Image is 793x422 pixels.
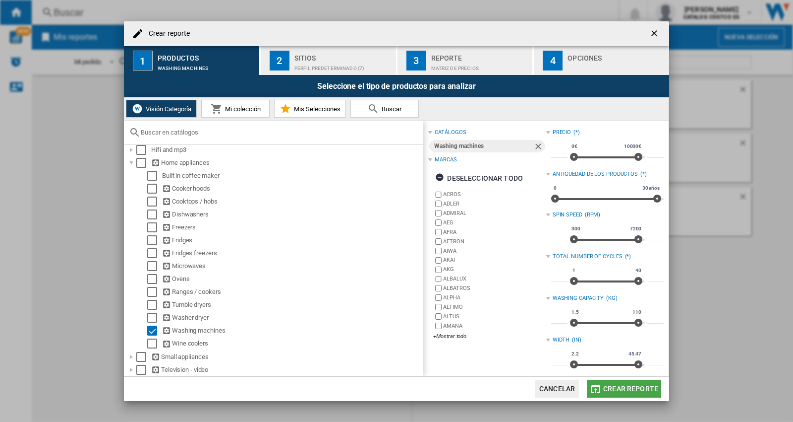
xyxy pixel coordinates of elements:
div: 3 [406,51,426,70]
span: Mis Selecciones [291,105,340,113]
md-checkbox: Select [136,158,151,168]
div: Reporte [431,50,529,61]
div: Cooker hoods [162,184,422,194]
button: Crear reporte [587,380,661,398]
div: catálogos [435,129,466,137]
input: brand.name [435,248,442,254]
label: AFRA [443,228,546,236]
label: AFTRON [443,238,546,245]
button: Mi colección [201,100,270,118]
div: Precio [553,129,571,137]
div: Freezers [162,222,422,232]
div: Seleccione el tipo de productos para analizar [124,75,669,97]
button: Mis Selecciones [274,100,346,118]
div: SPIN SPEED [553,211,582,219]
div: Ovens [162,274,422,284]
md-checkbox: Select [136,352,151,362]
h4: Crear reporte [144,29,190,39]
div: 2 [270,51,289,70]
span: 1.5 [570,308,580,316]
label: ALPHA [443,294,546,301]
span: Mi colección [223,105,261,113]
md-checkbox: Select [147,171,162,181]
div: Washing machines [158,61,255,71]
span: 0 [552,184,558,192]
button: Buscar [350,100,419,118]
div: Matriz de precios [431,61,529,71]
div: Hifi and mp3 [151,145,422,155]
div: Television - video [151,365,422,375]
div: Microwaves [162,261,422,271]
span: 7200 [628,225,643,233]
label: AMANA [443,322,546,330]
span: Crear reporte [603,385,658,393]
md-checkbox: Select [147,248,162,258]
span: 2.2 [570,350,580,358]
div: Cooktops / hobs [162,197,422,207]
input: brand.name [435,267,442,273]
label: AKAI [443,256,546,264]
input: brand.name [435,192,442,198]
div: Sitios [294,50,392,61]
md-checkbox: Select [147,235,162,245]
md-checkbox: Select [147,197,162,207]
button: getI18NText('BUTTONS.CLOSE_DIALOG') [645,24,665,44]
div: WIDTH [553,336,570,344]
label: ADLER [443,200,546,208]
span: 110 [631,308,643,316]
input: Buscar en catálogos [141,129,418,136]
md-checkbox: Select [147,184,162,194]
div: Opciones [567,50,665,61]
ng-md-icon: getI18NText('BUTTONS.CLOSE_DIALOG') [649,28,661,40]
div: (RPM) [585,211,664,219]
div: Small appliances [151,352,422,362]
label: AIWA [443,247,546,255]
div: 4 [543,51,563,70]
div: Washing machines [434,140,533,152]
label: ALBALUX [443,275,546,282]
input: brand.name [435,304,442,310]
div: Fridges [162,235,422,245]
input: brand.name [435,285,442,291]
md-checkbox: Select [147,222,162,232]
span: 10000€ [623,142,643,150]
div: Wine coolers [162,339,422,349]
input: brand.name [435,313,442,320]
div: (KG) [606,294,664,302]
input: brand.name [435,201,442,207]
div: Antigüedad de los productos [553,170,638,178]
input: brand.name [435,229,442,235]
button: Cancelar [535,380,579,398]
ng-md-icon: Quitar [533,141,545,153]
span: 45.47 [627,350,643,358]
md-checkbox: Select [147,261,162,271]
span: 40 [634,267,643,275]
input: brand.name [435,210,442,216]
input: brand.name [435,323,442,329]
md-checkbox: Select [147,326,162,336]
input: brand.name [435,276,442,282]
div: Productos [158,50,255,61]
input: brand.name [435,257,442,264]
md-checkbox: Select [147,274,162,284]
md-checkbox: Select [136,145,151,155]
button: 4 Opciones [534,46,669,75]
md-checkbox: Select [147,287,162,297]
span: 0€ [570,142,579,150]
label: ACROS [443,191,546,198]
label: ALTUS [443,313,546,320]
input: brand.name [435,238,442,245]
label: AKG [443,266,546,273]
div: Perfil predeterminado (7) [294,61,392,71]
span: Visión Categoría [143,105,191,113]
button: 2 Sitios Perfil predeterminado (7) [261,46,397,75]
div: Washer dryer [162,313,422,323]
input: brand.name [435,294,442,301]
md-checkbox: Select [147,313,162,323]
label: ADMIRAL [443,210,546,217]
input: brand.name [435,219,442,226]
div: +Mostrar todo [433,333,546,340]
div: Fridges freezers [162,248,422,258]
div: WASHING CAPACITY [553,294,604,302]
md-checkbox: Select [147,210,162,219]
